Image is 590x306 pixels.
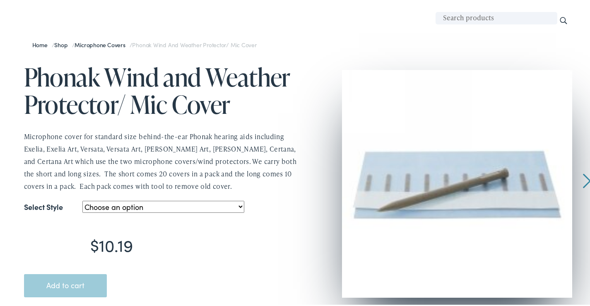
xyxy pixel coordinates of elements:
span: Phonak Wind and Weather Protector/ Mic Cover [132,39,256,47]
a: Shop [55,39,72,47]
input: Search [559,14,568,24]
button: Add to cart [24,272,107,296]
span: $ [90,231,99,255]
a: Microphone Covers [75,39,129,47]
bdi: 10.19 [90,231,133,255]
label: Select Style [24,198,63,213]
span: / / / [32,39,257,47]
a: Home [32,39,52,47]
img: Long Phonak wind and weather/mic protector. [342,68,570,296]
input: Search products [436,10,557,23]
h1: Phonak Wind and Weather Protector/ Mic Cover [24,62,298,116]
span: Microphone cover for standard size behind-the-ear Phonak hearing aids including Exelia, Exelia Ar... [24,130,297,189]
